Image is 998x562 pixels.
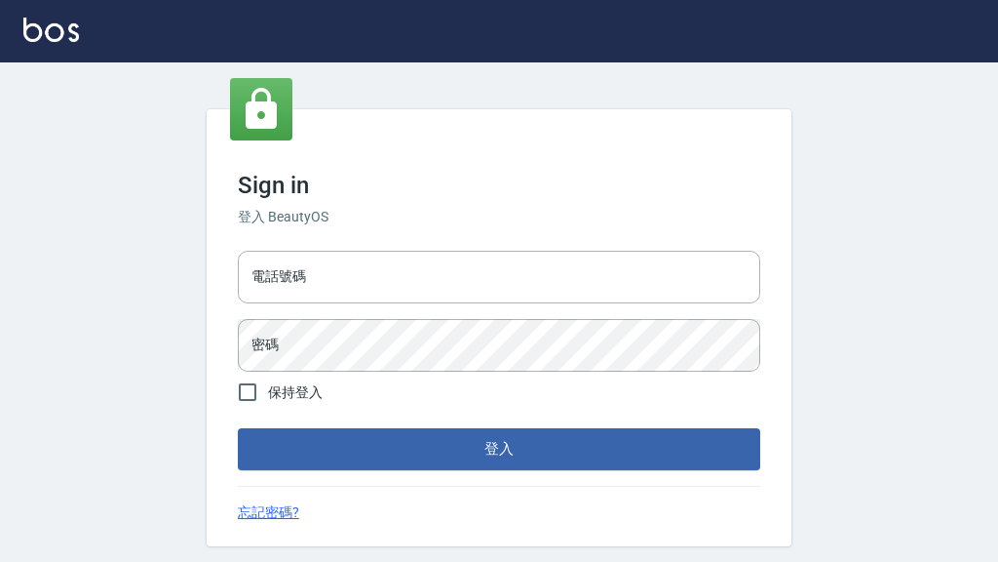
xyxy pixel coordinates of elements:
[23,18,79,42] img: Logo
[238,207,760,227] h6: 登入 BeautyOS
[238,428,760,469] button: 登入
[238,172,760,199] h3: Sign in
[268,382,323,403] span: 保持登入
[238,502,299,523] a: 忘記密碼?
